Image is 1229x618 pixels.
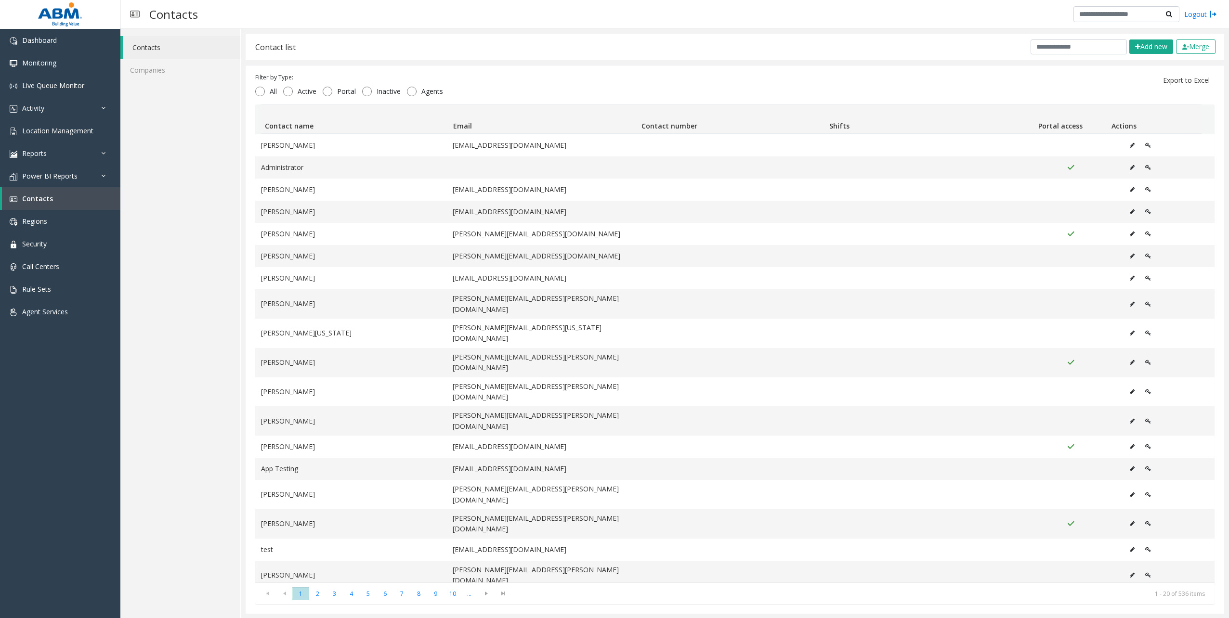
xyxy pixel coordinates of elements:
button: Edit [1124,227,1140,241]
button: Edit Portal Access [1140,205,1156,219]
td: [PERSON_NAME][EMAIL_ADDRESS][PERSON_NAME][DOMAIN_NAME] [447,289,639,319]
th: Actions [1108,105,1202,134]
img: Portal Access Active [1067,443,1075,451]
td: [PERSON_NAME] [255,223,447,245]
img: 'icon' [10,60,17,67]
span: Inactive [372,87,405,96]
button: Edit [1124,271,1140,285]
img: 'icon' [10,150,17,158]
span: Active [293,87,321,96]
input: Agents [407,87,417,96]
button: Edit [1124,516,1140,531]
span: Go to the next page [480,590,493,597]
button: Edit Portal Access [1140,439,1156,454]
button: Edit [1124,205,1140,219]
td: [PERSON_NAME][US_STATE] [255,319,447,348]
button: Edit [1124,182,1140,197]
button: Edit [1124,414,1140,428]
span: Portal [332,87,361,96]
span: Rule Sets [22,284,51,294]
img: 'icon' [10,128,17,135]
button: Edit Portal Access [1140,326,1156,340]
img: 'icon' [10,82,17,90]
a: Contacts [123,36,240,59]
td: [EMAIL_ADDRESS][DOMAIN_NAME] [447,201,639,223]
input: Portal [323,87,332,96]
button: Edit Portal Access [1140,542,1156,557]
button: Edit Portal Access [1140,516,1156,531]
button: Edit [1124,355,1140,370]
td: [PERSON_NAME] [255,406,447,436]
button: Edit Portal Access [1140,138,1156,153]
button: Edit Portal Access [1140,488,1156,502]
span: Regions [22,217,47,226]
span: Reports [22,149,47,158]
span: Contacts [22,194,53,203]
div: Data table [255,104,1215,582]
td: [PERSON_NAME] [255,289,447,319]
button: Edit Portal Access [1140,182,1156,197]
span: Agents [417,87,448,96]
span: Page 11 [461,587,478,600]
td: [EMAIL_ADDRESS][DOMAIN_NAME] [447,134,639,156]
img: pageIcon [130,2,140,26]
span: Page 9 [427,587,444,600]
button: Edit Portal Access [1140,355,1156,370]
td: [PERSON_NAME] [255,134,447,156]
img: Portal Access Active [1067,520,1075,528]
span: Page 10 [444,587,461,600]
button: Edit Portal Access [1140,414,1156,428]
button: Edit Portal Access [1140,160,1156,175]
td: [PERSON_NAME][EMAIL_ADDRESS][DOMAIN_NAME] [447,245,639,267]
input: Active [283,87,293,96]
button: Edit [1124,488,1140,502]
button: Edit Portal Access [1140,227,1156,241]
td: [PERSON_NAME] [255,348,447,377]
img: logout [1209,9,1217,19]
kendo-pager-info: 1 - 20 of 536 items [517,590,1205,598]
td: App Testing [255,458,447,480]
img: Portal Access Active [1067,164,1075,171]
td: [PERSON_NAME][EMAIL_ADDRESS][PERSON_NAME][DOMAIN_NAME] [447,480,639,509]
span: Page 5 [360,587,377,600]
th: Shifts [825,105,1014,134]
button: Edit [1124,385,1140,399]
img: 'icon' [10,309,17,316]
button: Edit [1124,439,1140,454]
input: All [255,87,265,96]
td: Administrator [255,156,447,179]
td: [PERSON_NAME][EMAIL_ADDRESS][DOMAIN_NAME] [447,223,639,245]
td: [PERSON_NAME] [255,201,447,223]
input: Inactive [362,87,372,96]
span: Page 6 [377,587,393,600]
img: 'icon' [10,105,17,113]
span: Page 8 [410,587,427,600]
button: Export to Excel [1157,73,1216,88]
img: Portal Access Active [1067,230,1075,238]
td: [PERSON_NAME][EMAIL_ADDRESS][PERSON_NAME][DOMAIN_NAME] [447,406,639,436]
td: [EMAIL_ADDRESS][DOMAIN_NAME] [447,436,639,458]
span: Page 7 [393,587,410,600]
td: [PERSON_NAME] [255,509,447,539]
th: Portal access [1013,105,1107,134]
img: 'icon' [10,263,17,271]
button: Edit Portal Access [1140,271,1156,285]
img: Portal Access Active [1067,359,1075,366]
span: All [265,87,282,96]
span: Go to the last page [495,587,511,600]
td: [EMAIL_ADDRESS][DOMAIN_NAME] [447,458,639,480]
img: 'icon' [10,37,17,45]
td: [PERSON_NAME] [255,436,447,458]
td: [PERSON_NAME] [255,179,447,201]
button: Edit [1124,542,1140,557]
span: Call Centers [22,262,59,271]
span: Page 3 [326,587,343,600]
button: Merge [1176,39,1216,54]
a: Contacts [2,187,120,210]
button: Edit [1124,568,1140,582]
span: Page 1 [292,587,309,600]
img: 'icon' [10,195,17,203]
button: Edit Portal Access [1140,568,1156,582]
span: Page 4 [343,587,360,600]
div: Contact list [255,41,296,53]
